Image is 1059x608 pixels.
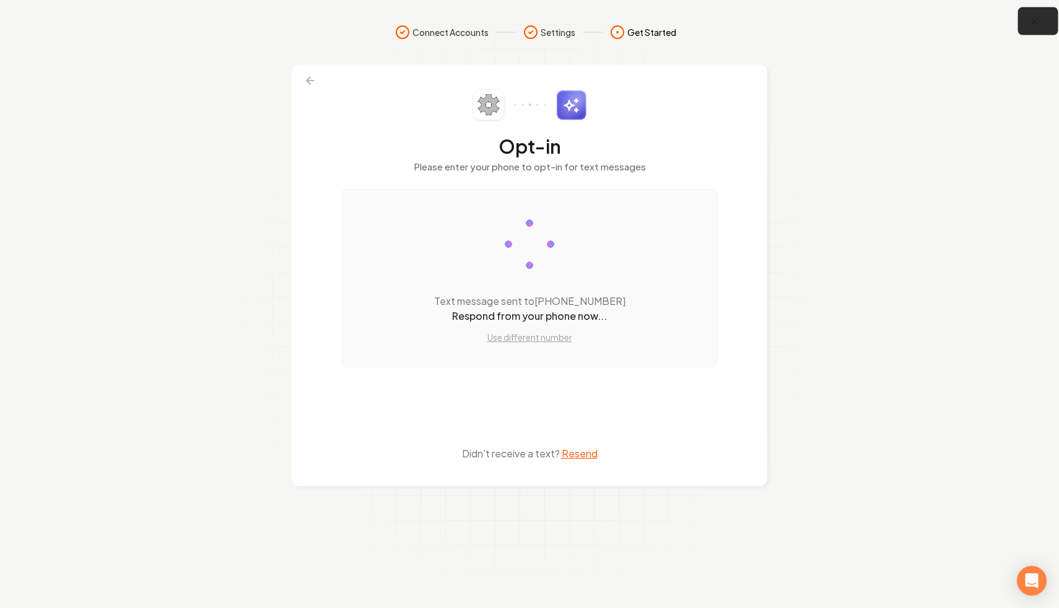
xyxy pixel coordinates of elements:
[541,26,575,38] span: Settings
[341,135,718,157] h2: Opt-in
[341,160,718,174] p: Please enter your phone to opt-in for text messages
[514,104,546,106] img: connector-dots.svg
[434,294,625,309] p: Text message sent to [PHONE_NUMBER]
[487,331,572,343] button: Use different number
[562,446,598,461] button: Resend
[412,26,489,38] span: Connect Accounts
[341,446,718,461] button: Didn't receive a text? Resend
[627,26,676,38] span: Get Started
[1017,566,1047,596] div: Open Intercom Messenger
[434,309,625,324] p: Respond from your phone now...
[462,447,560,460] span: Didn't receive a text?
[556,90,586,120] img: sparkles.svg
